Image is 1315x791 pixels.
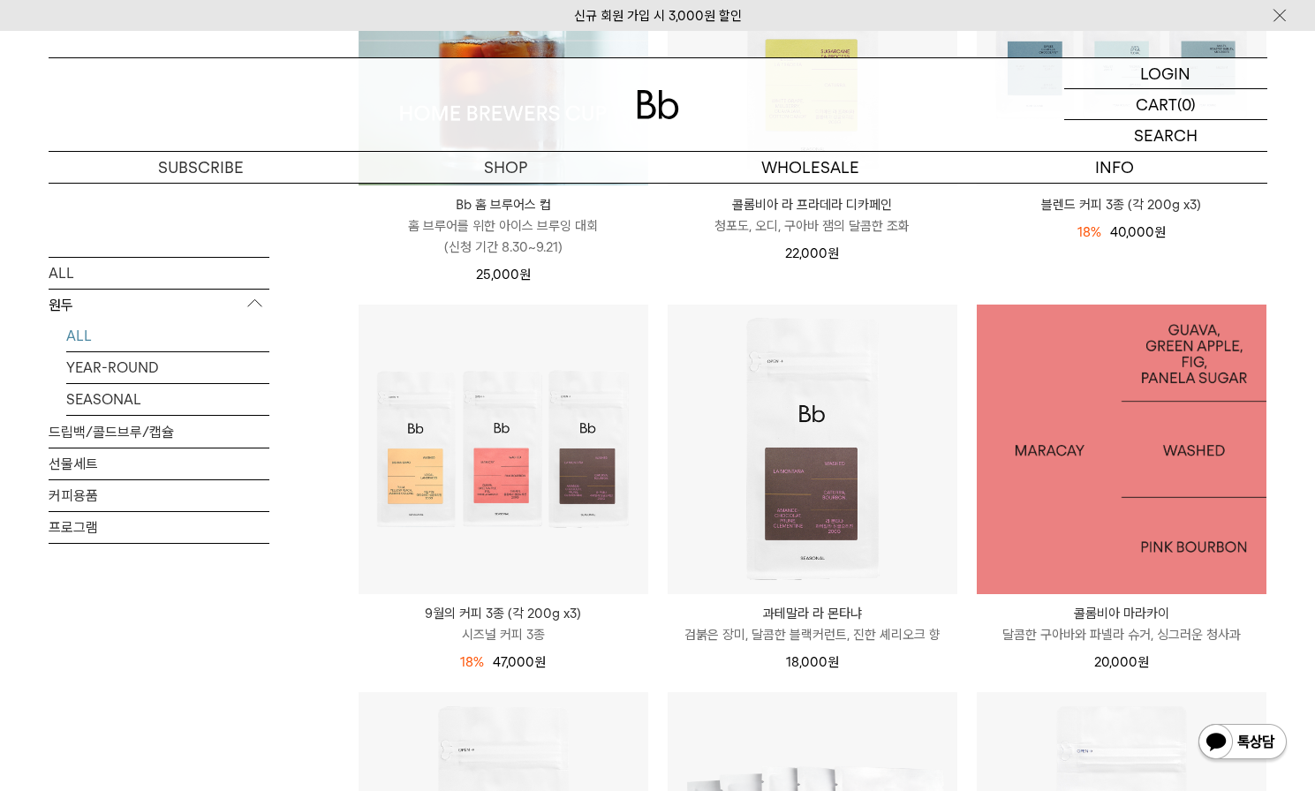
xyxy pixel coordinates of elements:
span: 원 [1154,224,1166,240]
a: 콜롬비아 마라카이 [977,305,1266,594]
span: 원 [1137,654,1149,670]
span: 원 [828,654,839,670]
img: 로고 [637,90,679,119]
span: 원 [519,267,531,282]
span: 원 [534,654,546,670]
span: 18,000 [786,654,839,670]
img: 1000000482_add2_067.jpg [977,305,1266,594]
p: 콜롬비아 마라카이 [977,603,1266,624]
p: CART [1136,89,1177,119]
a: LOGIN [1064,58,1267,89]
p: 달콤한 구아바와 파넬라 슈거, 싱그러운 청사과 [977,624,1266,645]
span: 20,000 [1094,654,1149,670]
span: 25,000 [476,267,531,282]
a: 커피용품 [49,479,269,510]
a: Bb 홈 브루어스 컵 홈 브루어를 위한 아이스 브루잉 대회(신청 기간 8.30~9.21) [359,194,648,258]
a: SHOP [353,152,658,183]
p: 과테말라 라 몬타냐 [668,603,957,624]
a: SEASONAL [66,383,269,414]
p: 9월의 커피 3종 (각 200g x3) [359,603,648,624]
a: ALL [66,320,269,350]
p: (0) [1177,89,1196,119]
p: 검붉은 장미, 달콤한 블랙커런트, 진한 셰리오크 향 [668,624,957,645]
p: 원두 [49,289,269,320]
a: ALL [49,257,269,288]
p: SEARCH [1134,120,1198,151]
a: 신규 회원 가입 시 3,000원 할인 [574,8,742,24]
a: CART (0) [1064,89,1267,120]
img: 9월의 커피 3종 (각 200g x3) [359,305,648,594]
a: 콜롬비아 마라카이 달콤한 구아바와 파넬라 슈거, 싱그러운 청사과 [977,603,1266,645]
a: 과테말라 라 몬타냐 검붉은 장미, 달콤한 블랙커런트, 진한 셰리오크 향 [668,603,957,645]
p: INFO [963,152,1267,183]
img: 카카오톡 채널 1:1 채팅 버튼 [1197,722,1289,765]
a: 선물세트 [49,448,269,478]
a: 프로그램 [49,511,269,542]
p: 시즈널 커피 3종 [359,624,648,645]
p: 콜롬비아 라 프라데라 디카페인 [668,194,957,215]
a: 콜롬비아 라 프라데라 디카페인 청포도, 오디, 구아바 잼의 달콤한 조화 [668,194,957,237]
a: 드립백/콜드브루/캡슐 [49,416,269,447]
span: 47,000 [493,654,546,670]
span: 40,000 [1110,224,1166,240]
span: 22,000 [785,245,839,261]
p: 청포도, 오디, 구아바 잼의 달콤한 조화 [668,215,957,237]
a: YEAR-ROUND [66,351,269,382]
p: Bb 홈 브루어스 컵 [359,194,648,215]
p: WHOLESALE [658,152,963,183]
a: 9월의 커피 3종 (각 200g x3) 시즈널 커피 3종 [359,603,648,645]
img: 과테말라 라 몬타냐 [668,305,957,594]
span: 원 [828,245,839,261]
div: 18% [460,652,484,673]
p: 홈 브루어를 위한 아이스 브루잉 대회 (신청 기간 8.30~9.21) [359,215,648,258]
p: LOGIN [1140,58,1190,88]
a: 블렌드 커피 3종 (각 200g x3) [977,194,1266,215]
div: 18% [1077,222,1101,243]
a: SUBSCRIBE [49,152,353,183]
